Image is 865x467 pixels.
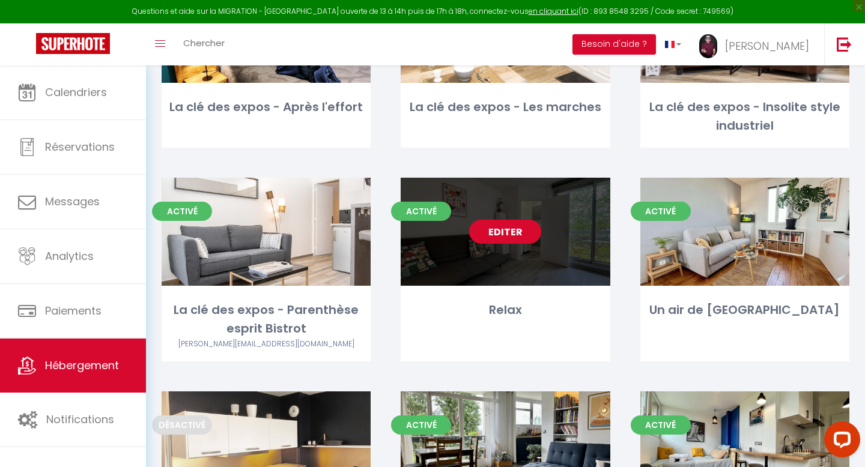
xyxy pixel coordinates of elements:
[401,301,610,319] div: Relax
[230,433,302,457] a: Editer
[401,98,610,116] div: La clé des expos - Les marches
[162,301,371,339] div: La clé des expos - Parenthèse esprit Bistrot
[45,303,102,318] span: Paiements
[45,85,107,100] span: Calendriers
[640,301,849,319] div: Un air de [GEOGRAPHIC_DATA]
[709,220,781,244] a: Editer
[709,433,781,457] a: Editer
[174,23,234,65] a: Chercher
[45,139,115,154] span: Réservations
[815,417,865,467] iframe: LiveChat chat widget
[36,33,110,54] img: Super Booking
[162,98,371,116] div: La clé des expos - Après l'effort
[572,34,656,55] button: Besoin d'aide ?
[690,23,824,65] a: ... [PERSON_NAME]
[837,37,852,52] img: logout
[391,415,451,435] span: Activé
[469,433,541,457] a: Editer
[45,194,100,209] span: Messages
[631,202,691,221] span: Activé
[391,202,451,221] span: Activé
[631,415,691,435] span: Activé
[725,38,809,53] span: [PERSON_NAME]
[162,339,371,350] div: Airbnb
[640,98,849,136] div: La clé des expos - Insolite style industriel
[529,6,578,16] a: en cliquant ici
[183,37,225,49] span: Chercher
[46,412,114,427] span: Notifications
[45,358,119,373] span: Hébergement
[152,202,212,221] span: Activé
[469,220,541,244] a: Editer
[45,249,94,264] span: Analytics
[152,415,212,435] span: Désactivé
[230,220,302,244] a: Editer
[699,34,717,58] img: ...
